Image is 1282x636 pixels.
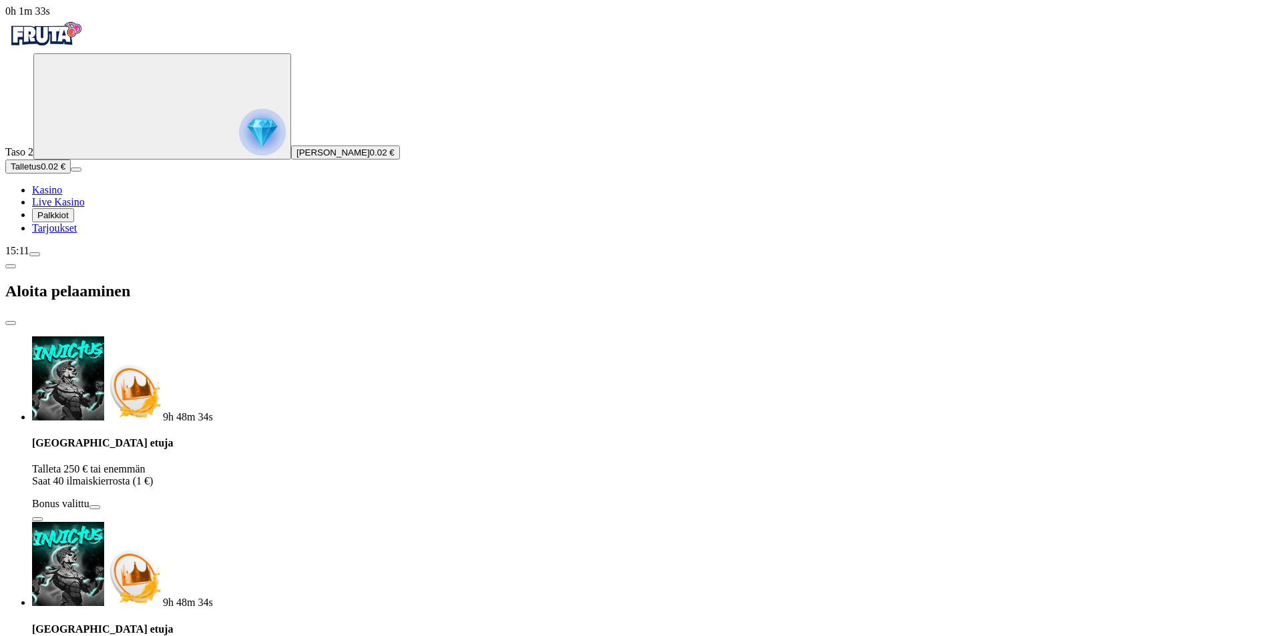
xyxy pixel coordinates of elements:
[37,210,69,220] span: Palkkiot
[32,623,1277,635] h4: [GEOGRAPHIC_DATA] etuja
[32,336,104,420] img: Invictus
[296,147,370,157] span: [PERSON_NAME]
[5,245,29,256] span: 15:11
[5,17,1277,234] nav: Primary
[163,411,213,422] span: countdown
[32,498,89,509] label: Bonus valittu
[5,282,1277,300] h2: Aloita pelaaminen
[104,362,163,420] img: Deposit bonus icon
[5,160,71,174] button: Talletusplus icon0.02 €
[29,252,40,256] button: menu
[33,53,291,160] button: reward progress
[5,146,33,157] span: Taso 2
[32,222,77,234] span: Tarjoukset
[291,145,400,160] button: [PERSON_NAME]0.02 €
[32,522,104,606] img: Invictus
[32,208,74,222] button: reward iconPalkkiot
[104,547,163,606] img: Deposit bonus icon
[32,437,1277,449] h4: [GEOGRAPHIC_DATA] etuja
[11,162,41,172] span: Talletus
[32,463,1277,487] p: Talleta 250 € tai enemmän Saat 40 ilmaiskierrosta (1 €)
[32,184,62,196] a: diamond iconKasino
[5,5,50,17] span: user session time
[32,222,77,234] a: gift-inverted iconTarjoukset
[5,321,16,325] button: close
[5,264,16,268] button: chevron-left icon
[71,168,81,172] button: menu
[32,517,43,521] button: info
[163,597,213,608] span: countdown
[239,109,286,155] img: reward progress
[41,162,65,172] span: 0.02 €
[370,147,395,157] span: 0.02 €
[32,196,85,208] span: Live Kasino
[5,41,85,53] a: Fruta
[32,184,62,196] span: Kasino
[5,17,85,51] img: Fruta
[32,196,85,208] a: poker-chip iconLive Kasino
